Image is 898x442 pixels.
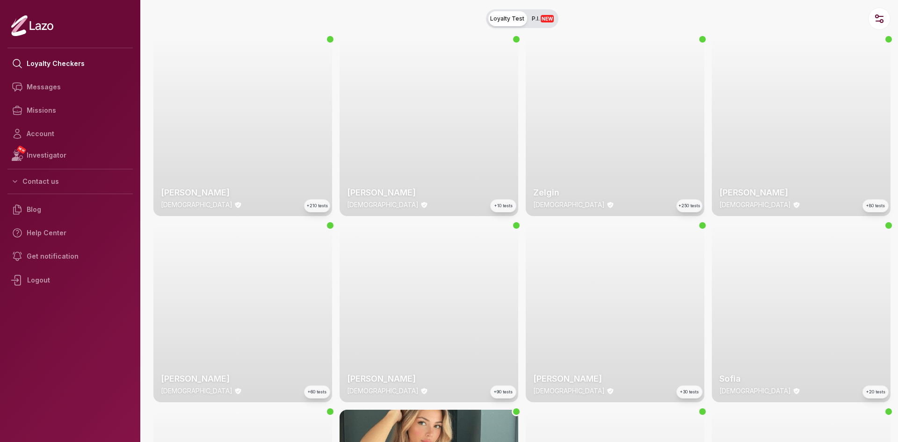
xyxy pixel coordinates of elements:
img: checker [340,37,518,216]
h2: [PERSON_NAME] [719,186,883,199]
a: Account [7,122,133,145]
p: [DEMOGRAPHIC_DATA] [347,200,419,210]
div: Logout [7,268,133,292]
a: thumbchecker[PERSON_NAME][DEMOGRAPHIC_DATA]+90 tests [340,224,518,402]
p: [DEMOGRAPHIC_DATA] [347,386,419,396]
a: Messages [7,75,133,99]
p: [DEMOGRAPHIC_DATA] [533,386,605,396]
h2: [PERSON_NAME] [347,186,511,199]
a: thumbchecker[PERSON_NAME][DEMOGRAPHIC_DATA]+210 tests [153,37,332,216]
span: P.I. [532,15,554,22]
a: Missions [7,99,133,122]
a: thumbchecker[PERSON_NAME][DEMOGRAPHIC_DATA]+60 tests [153,224,332,402]
img: checker [526,224,704,402]
p: [DEMOGRAPHIC_DATA] [161,386,232,396]
p: [DEMOGRAPHIC_DATA] [161,200,232,210]
h2: [PERSON_NAME] [347,372,511,385]
a: thumbcheckerSofia[DEMOGRAPHIC_DATA]+20 tests [712,224,891,402]
span: +210 tests [307,203,328,209]
a: Blog [7,198,133,221]
img: checker [153,37,332,216]
span: +90 tests [494,389,513,395]
img: checker [153,224,332,402]
a: thumbchecker[PERSON_NAME][DEMOGRAPHIC_DATA]+10 tests [340,37,518,216]
h2: [PERSON_NAME] [161,372,325,385]
h2: Sofia [719,372,883,385]
a: thumbcheckerZelgin[DEMOGRAPHIC_DATA]+250 tests [526,37,704,216]
p: [DEMOGRAPHIC_DATA] [719,200,791,210]
span: +10 tests [494,203,513,209]
span: +20 tests [866,389,885,395]
span: +250 tests [679,203,700,209]
p: [DEMOGRAPHIC_DATA] [533,200,605,210]
img: checker [526,37,704,216]
button: Contact us [7,173,133,190]
h2: Zelgin [533,186,697,199]
a: Get notification [7,245,133,268]
img: checker [712,224,891,402]
span: +30 tests [680,389,699,395]
img: checker [340,224,518,402]
p: [DEMOGRAPHIC_DATA] [719,386,791,396]
span: Loyalty Test [490,15,524,22]
a: thumbchecker[PERSON_NAME][DEMOGRAPHIC_DATA]+30 tests [526,224,704,402]
a: Help Center [7,221,133,245]
span: +80 tests [866,203,885,209]
span: +60 tests [308,389,326,395]
h2: [PERSON_NAME] [161,186,325,199]
a: NEWInvestigator [7,145,133,165]
span: NEW [541,15,554,22]
h2: [PERSON_NAME] [533,372,697,385]
a: Loyalty Checkers [7,52,133,75]
span: NEW [16,145,27,154]
img: checker [712,37,891,216]
a: thumbchecker[PERSON_NAME][DEMOGRAPHIC_DATA]+80 tests [712,37,891,216]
